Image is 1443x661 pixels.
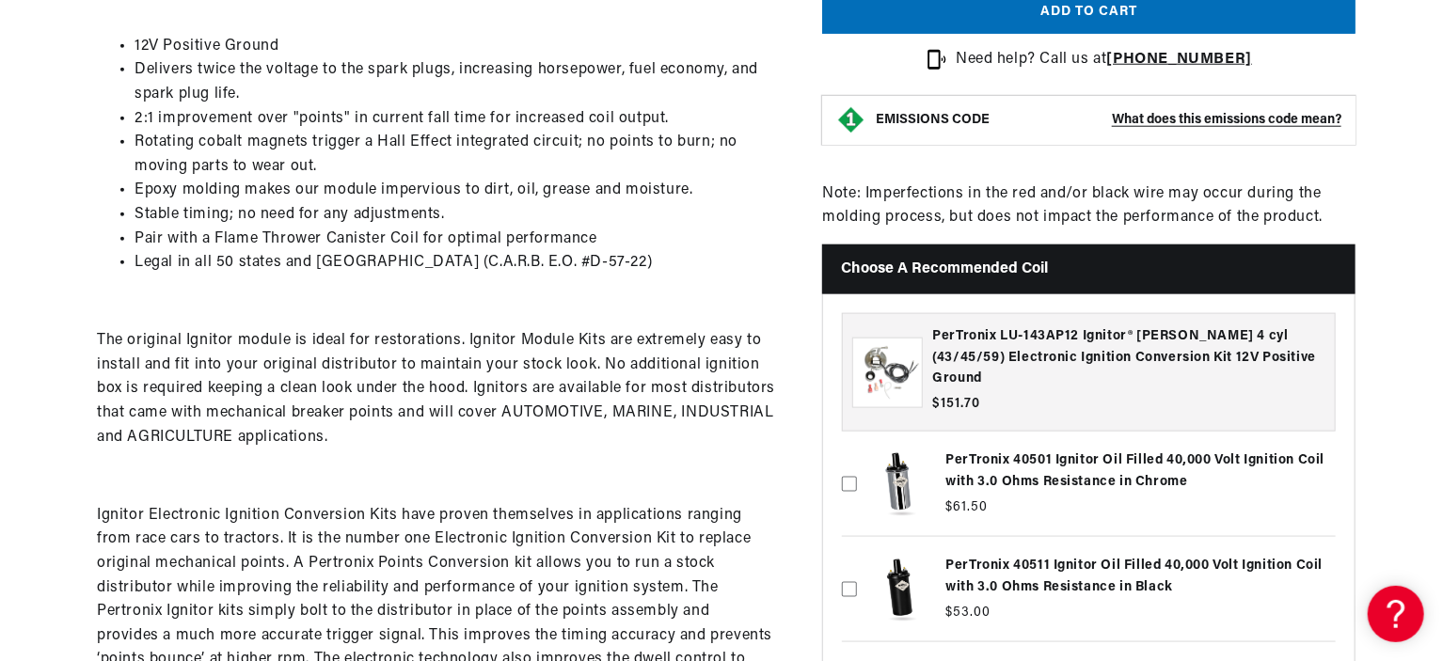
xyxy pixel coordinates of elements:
strong: EMISSIONS CODE [876,112,990,126]
h2: Choose a Recommended Coil [822,244,1356,294]
a: [PHONE_NUMBER] [1107,52,1252,67]
li: Rotating cobalt magnets trigger a Hall Effect integrated circuit; no points to burn; no moving pa... [135,131,775,179]
button: EMISSIONS CODEWhat does this emissions code mean? [876,111,1341,128]
span: $151.70 [932,394,980,414]
li: Pair with a Flame Thrower Canister Coil for optimal performance [135,228,775,252]
strong: What does this emissions code mean? [1112,112,1341,126]
li: Delivers twice the voltage to the spark plugs, increasing horsepower, fuel economy, and spark plu... [135,58,775,106]
p: The original Ignitor module is ideal for restorations. Ignitor Module Kits are extremely easy to ... [97,329,775,449]
li: Legal in all 50 states and [GEOGRAPHIC_DATA] (C.A.R.B. E.O. #D-57-22) [135,251,775,275]
li: Stable timing; no need for any adjustments. [135,203,775,228]
img: Emissions code [836,104,866,134]
li: 12V Positive Ground [135,35,775,59]
p: Need help? Call us at [956,48,1252,72]
li: 2:1 improvement over "points" in current fall time for increased coil output. [135,107,775,132]
li: Epoxy molding makes our module impervious to dirt, oil, grease and moisture. [135,179,775,203]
